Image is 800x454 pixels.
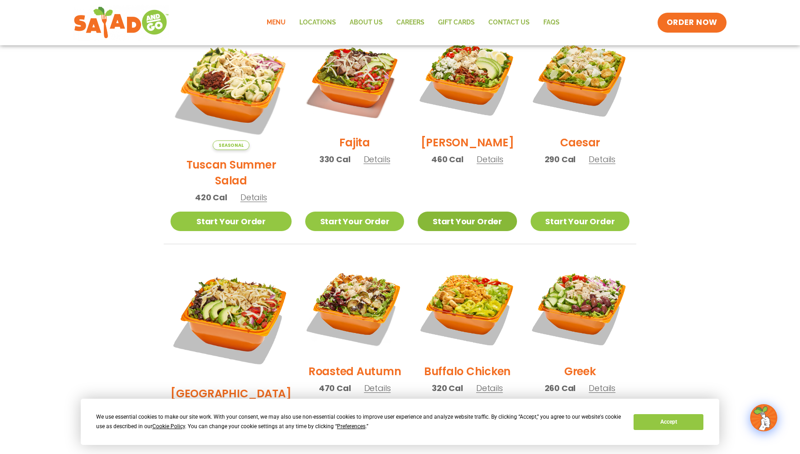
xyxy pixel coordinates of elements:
span: Preferences [337,423,366,430]
div: We use essential cookies to make our site work. With your consent, we may also use non-essential ... [96,412,623,431]
img: Product photo for Tuscan Summer Salad [171,29,292,150]
span: Details [364,382,391,394]
h2: Roasted Autumn [308,363,401,379]
span: 460 Cal [431,153,463,165]
a: Careers [390,12,431,33]
a: Locations [293,12,343,33]
h2: Tuscan Summer Salad [171,157,292,188]
h2: Caesar [560,135,600,150]
a: Start Your Order [531,212,629,231]
span: ORDER NOW [667,17,717,28]
img: Product photo for Greek Salad [531,258,629,357]
a: Menu [260,12,293,33]
img: wpChatIcon [751,405,776,430]
img: Product photo for BBQ Ranch Salad [171,258,292,379]
a: Contact Us [482,12,537,33]
a: GIFT CARDS [431,12,482,33]
span: 420 Cal [195,191,227,203]
nav: Menu [260,12,566,33]
h2: [PERSON_NAME] [421,135,514,150]
span: Details [364,154,390,165]
img: Product photo for Caesar Salad [531,29,629,128]
span: 260 Cal [545,382,576,394]
img: Product photo for Fajita Salad [305,29,404,128]
h2: [GEOGRAPHIC_DATA] [171,386,292,401]
div: Cookie Consent Prompt [81,399,719,445]
h2: Fajita [339,135,370,150]
span: Details [477,154,503,165]
h2: Buffalo Chicken [424,363,511,379]
span: Details [476,382,503,394]
img: Product photo for Roasted Autumn Salad [305,258,404,357]
span: 290 Cal [545,153,576,165]
span: 320 Cal [432,382,463,394]
span: Seasonal [213,140,249,150]
img: Product photo for Cobb Salad [418,29,517,128]
span: Details [240,192,267,203]
a: FAQs [537,12,566,33]
img: Product photo for Buffalo Chicken Salad [418,258,517,357]
span: Details [589,382,615,394]
span: Details [589,154,615,165]
span: 330 Cal [319,153,351,165]
span: Cookie Policy [152,423,185,430]
h2: Greek [564,363,596,379]
img: new-SAG-logo-768×292 [73,5,169,41]
a: Start Your Order [305,212,404,231]
a: ORDER NOW [658,13,727,33]
span: 470 Cal [319,382,351,394]
a: Start Your Order [418,212,517,231]
a: About Us [343,12,390,33]
a: Start Your Order [171,212,292,231]
button: Accept [634,414,703,430]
